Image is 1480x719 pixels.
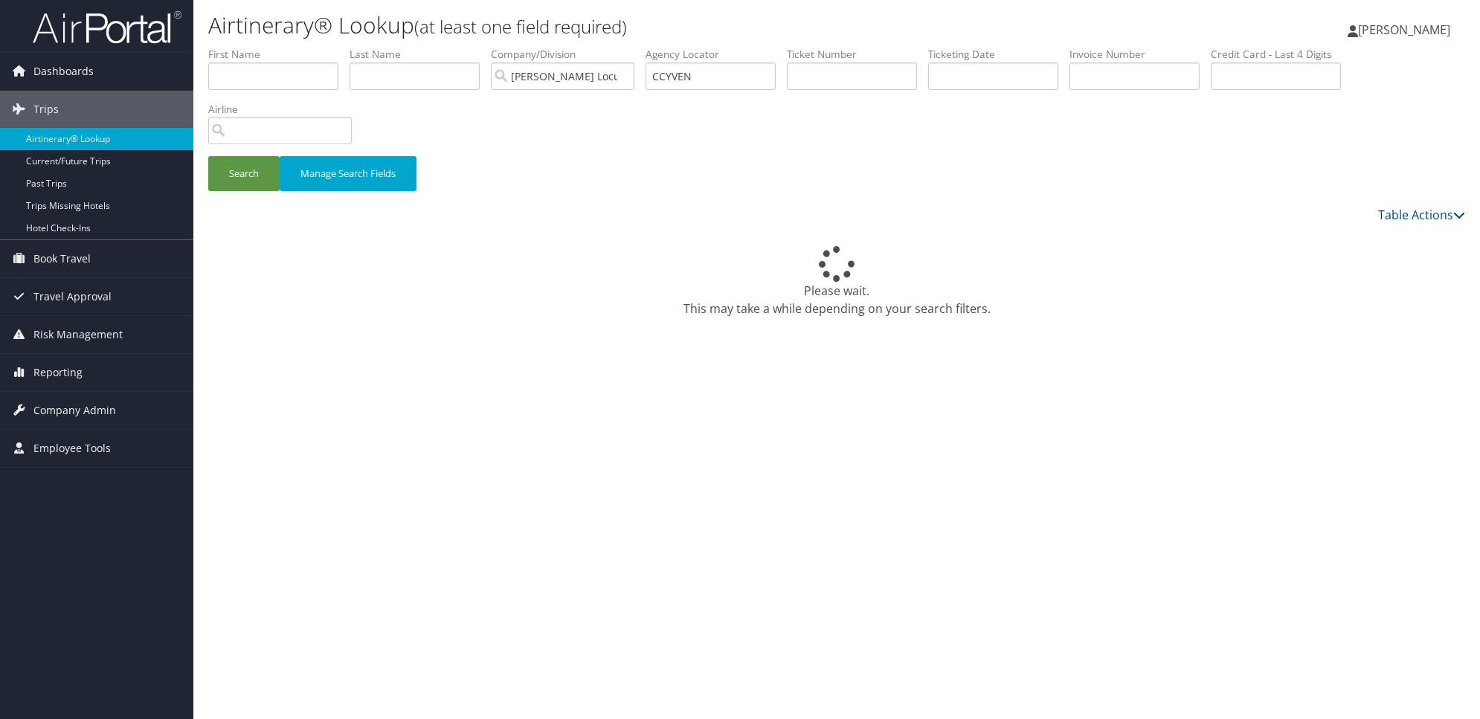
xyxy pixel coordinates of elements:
span: Risk Management [33,316,123,353]
img: airportal-logo.png [33,10,181,45]
span: Company Admin [33,392,116,429]
label: Credit Card - Last 4 Digits [1211,47,1352,62]
a: [PERSON_NAME] [1348,7,1465,52]
span: Employee Tools [33,430,111,467]
a: Table Actions [1378,207,1465,223]
label: First Name [208,47,350,62]
label: Company/Division [491,47,646,62]
h1: Airtinerary® Lookup [208,10,1046,41]
button: Search [208,156,280,191]
label: Airline [208,102,363,117]
span: Book Travel [33,240,91,277]
label: Ticket Number [787,47,928,62]
span: Travel Approval [33,278,112,315]
button: Manage Search Fields [280,156,416,191]
label: Invoice Number [1069,47,1211,62]
span: Dashboards [33,53,94,90]
span: Trips [33,91,59,128]
label: Agency Locator [646,47,787,62]
div: Please wait. This may take a while depending on your search filters. [208,246,1465,317]
span: [PERSON_NAME] [1358,22,1450,38]
label: Last Name [350,47,491,62]
label: Ticketing Date [928,47,1069,62]
small: (at least one field required) [414,14,627,39]
span: Reporting [33,354,83,391]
